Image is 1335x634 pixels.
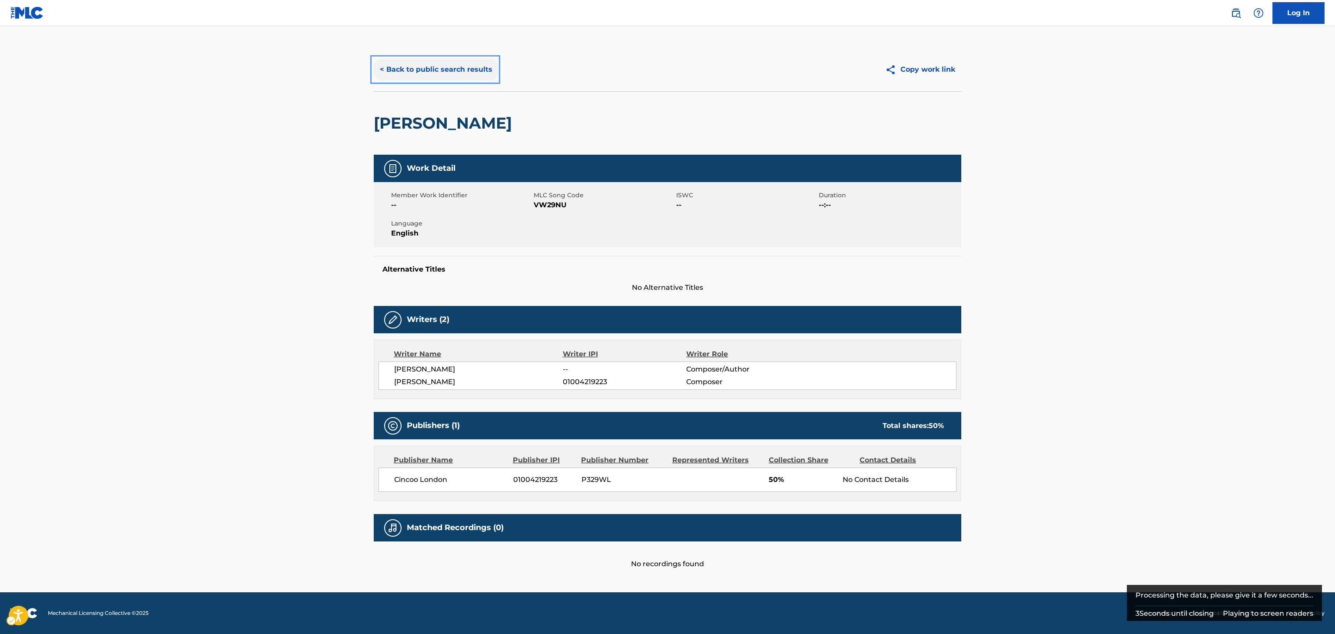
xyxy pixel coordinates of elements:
[388,421,398,431] img: Publishers
[394,349,563,359] div: Writer Name
[581,455,665,465] div: Publisher Number
[374,541,961,569] div: No recordings found
[534,200,674,210] span: VW29NU
[391,219,531,228] span: Language
[394,364,563,375] span: [PERSON_NAME]
[879,59,961,80] button: Copy work link
[1253,8,1264,18] img: help
[391,191,531,200] span: Member Work Identifier
[391,200,531,210] span: --
[672,455,762,465] div: Represented Writers
[10,7,44,19] img: MLC Logo
[769,475,836,485] span: 50%
[563,349,687,359] div: Writer IPI
[686,349,799,359] div: Writer Role
[1272,2,1325,24] a: Log In
[1136,609,1139,617] span: 3
[885,64,900,75] img: Copy work link
[843,475,956,485] div: No Contact Details
[374,113,516,133] h2: [PERSON_NAME]
[819,200,959,210] span: --:--
[676,200,817,210] span: --
[48,609,149,617] span: Mechanical Licensing Collective © 2025
[883,421,944,431] div: Total shares:
[391,228,531,239] span: English
[1231,8,1241,18] img: search
[407,523,504,533] h5: Matched Recordings (0)
[769,455,853,465] div: Collection Share
[388,523,398,533] img: Matched Recordings
[394,455,506,465] div: Publisher Name
[929,422,944,430] span: 50 %
[382,265,953,274] h5: Alternative Titles
[676,191,817,200] span: ISWC
[388,163,398,174] img: Work Detail
[407,315,449,325] h5: Writers (2)
[686,377,799,387] span: Composer
[10,608,37,618] img: logo
[513,455,575,465] div: Publisher IPI
[1136,585,1314,606] div: Processing the data, please give it a few seconds...
[394,377,563,387] span: [PERSON_NAME]
[581,475,666,485] span: P329WL
[407,421,460,431] h5: Publishers (1)
[513,475,575,485] span: 01004219223
[374,282,961,293] span: No Alternative Titles
[407,163,455,173] h5: Work Detail
[388,315,398,325] img: Writers
[686,364,799,375] span: Composer/Author
[563,364,686,375] span: --
[563,377,686,387] span: 01004219223
[819,191,959,200] span: Duration
[374,59,498,80] button: < Back to public search results
[394,475,507,485] span: Cincoo London
[860,455,944,465] div: Contact Details
[534,191,674,200] span: MLC Song Code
